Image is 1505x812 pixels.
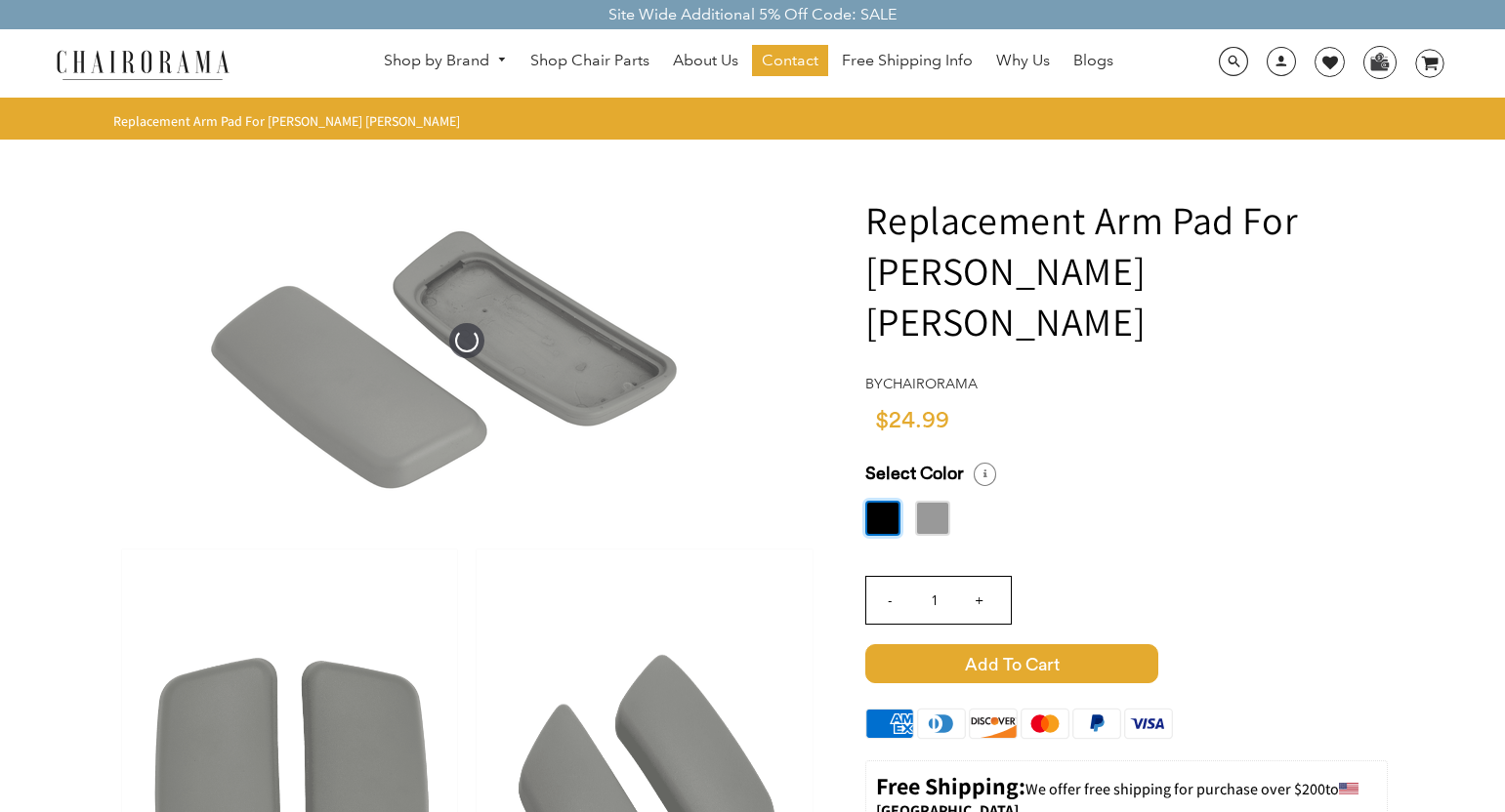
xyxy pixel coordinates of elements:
[323,45,1174,81] nav: DesktopNavigation
[1364,47,1395,76] img: WhatsApp_Image_2024-07-12_at_16.23.01.webp
[866,577,913,624] input: -
[521,45,659,76] a: Shop Chair Parts
[865,194,1388,346] h1: Replacement Arm Pad For [PERSON_NAME] [PERSON_NAME]
[374,46,517,76] a: Shop by Brand
[996,51,1050,71] span: Why Us
[876,770,1025,801] strong: Free Shipping:
[113,112,467,130] nav: breadcrumbs
[752,45,828,76] a: Contact
[174,145,760,536] img: Replacement Arm Pad For Haworth Zody - chairorama
[865,463,964,485] span: Select Color
[1025,779,1325,799] span: We offer free shipping for purchase over $200
[974,463,996,485] i: Select a Size
[986,45,1060,76] a: Why Us
[865,644,1388,683] button: Add to Cart
[1073,51,1113,71] span: Blogs
[832,45,982,76] a: Free Shipping Info
[1064,45,1123,76] a: Blogs
[865,644,1158,683] span: Add to Cart
[883,375,978,392] a: chairorama
[673,51,738,71] span: About Us
[663,45,748,76] a: About Us
[865,376,1388,392] h4: by
[530,51,649,71] span: Shop Chair Parts
[113,112,460,130] span: Replacement Arm Pad For [PERSON_NAME] [PERSON_NAME]
[174,329,760,349] a: Replacement Arm Pad For Haworth Zody - chairorama
[762,51,818,71] span: Contact
[875,409,949,432] span: $24.99
[842,51,973,71] span: Free Shipping Info
[956,577,1003,624] input: +
[45,47,240,81] img: chairorama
